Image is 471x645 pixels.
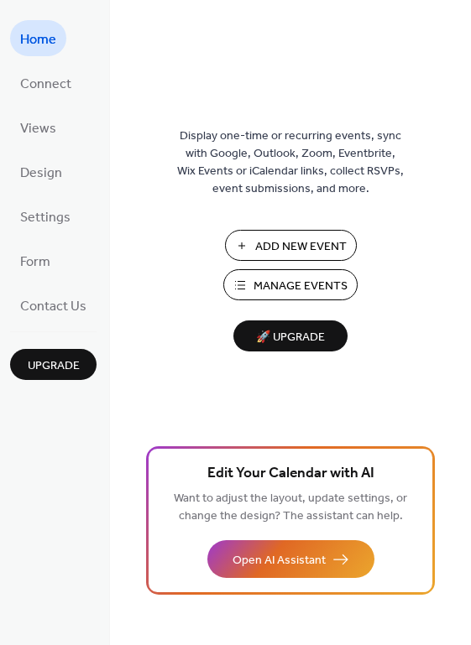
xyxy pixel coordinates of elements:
[20,249,50,275] span: Form
[10,242,60,278] a: Form
[10,65,81,101] a: Connect
[254,278,348,295] span: Manage Events
[10,287,97,323] a: Contact Us
[20,294,86,320] span: Contact Us
[20,71,71,97] span: Connect
[20,116,56,142] span: Views
[10,153,72,190] a: Design
[223,269,358,300] button: Manage Events
[225,230,357,261] button: Add New Event
[233,552,326,570] span: Open AI Assistant
[177,127,404,198] span: Display one-time or recurring events, sync with Google, Outlook, Zoom, Eventbrite, Wix Events or ...
[207,540,374,578] button: Open AI Assistant
[233,320,348,351] button: 🚀 Upgrade
[10,20,66,56] a: Home
[255,238,347,256] span: Add New Event
[20,205,71,231] span: Settings
[174,487,407,528] span: Want to adjust the layout, update settings, or change the design? The assistant can help.
[10,109,66,145] a: Views
[243,326,338,349] span: 🚀 Upgrade
[10,198,81,234] a: Settings
[10,349,97,380] button: Upgrade
[20,27,56,53] span: Home
[28,357,80,375] span: Upgrade
[20,160,62,186] span: Design
[207,462,374,486] span: Edit Your Calendar with AI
